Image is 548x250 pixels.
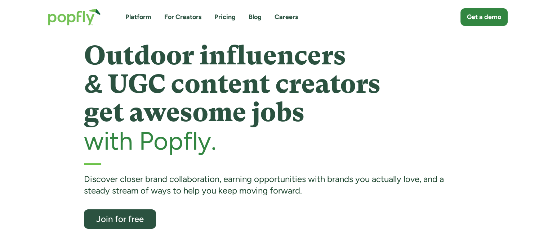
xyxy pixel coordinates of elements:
a: Pricing [214,13,236,22]
div: Discover closer brand collaboration, earning opportunities with brands you actually love, and a s... [84,173,464,197]
h2: with Popfly. [84,127,464,155]
a: For Creators [164,13,201,22]
div: Get a demo [467,13,501,22]
a: Careers [275,13,298,22]
a: Platform [125,13,151,22]
a: Join for free [84,209,156,229]
h1: Outdoor influencers & UGC content creators get awesome jobs [84,41,464,127]
a: home [41,1,108,33]
a: Blog [249,13,262,22]
div: Join for free [90,214,150,223]
a: Get a demo [460,8,508,26]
